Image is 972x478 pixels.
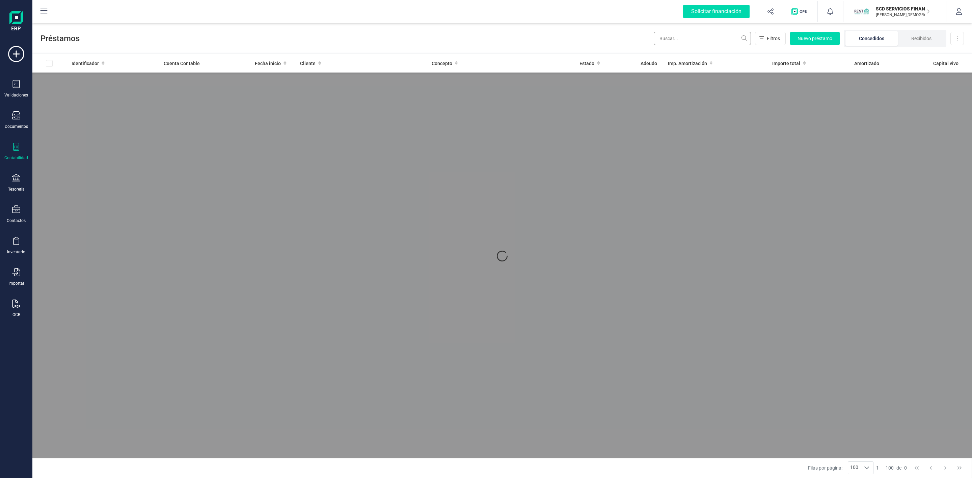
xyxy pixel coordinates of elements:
div: Contactos [7,218,26,223]
input: Buscar... [654,32,751,45]
button: Logo de OPS [787,1,813,22]
p: SCD SERVICIOS FINANCIEROS SL [876,5,930,12]
div: Solicitar financiación [683,5,750,18]
span: 100 [886,465,894,471]
span: Cuenta Contable [164,60,200,67]
button: First Page [910,461,923,474]
button: Nuevo préstamo [790,32,840,45]
span: 1 [876,465,879,471]
img: Logo de OPS [791,8,809,15]
span: Filtros [767,35,780,42]
div: Documentos [5,124,28,129]
button: Previous Page [924,461,937,474]
span: Amortizado [854,60,879,67]
p: [PERSON_NAME][DEMOGRAPHIC_DATA][DEMOGRAPHIC_DATA] [876,12,930,18]
div: Validaciones [4,92,28,98]
li: Concedidos [845,31,898,46]
span: Imp. Amortización [668,60,707,67]
div: Importar [8,281,24,286]
button: Last Page [953,461,966,474]
span: Concepto [432,60,452,67]
div: Contabilidad [4,155,28,161]
button: Next Page [939,461,952,474]
div: - [876,465,907,471]
span: Identificador [72,60,99,67]
div: Filas por página: [808,461,873,474]
div: Tesorería [8,187,25,192]
img: Logo Finanedi [9,11,23,32]
button: Solicitar financiación [675,1,758,22]
li: Recibidos [898,31,945,46]
div: OCR [12,312,20,317]
button: SCSCD SERVICIOS FINANCIEROS SL[PERSON_NAME][DEMOGRAPHIC_DATA][DEMOGRAPHIC_DATA] [852,1,938,22]
button: Filtros [755,32,786,45]
span: Adeudo [641,60,657,67]
span: Cliente [300,60,316,67]
span: Estado [579,60,594,67]
div: Inventario [7,249,25,255]
span: Fecha inicio [255,60,281,67]
span: 100 [848,462,860,474]
span: Préstamos [40,33,654,44]
span: 0 [904,465,907,471]
img: SC [854,4,869,19]
span: Nuevo préstamo [798,35,832,42]
span: Importe total [772,60,800,67]
span: Capital vivo [933,60,959,67]
span: de [896,465,901,471]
